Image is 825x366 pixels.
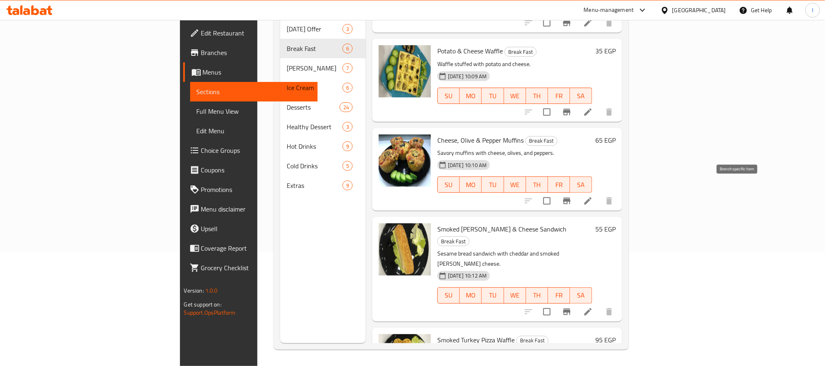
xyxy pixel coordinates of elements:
[280,137,366,156] div: Hot Drinks9
[526,287,548,304] button: TH
[183,199,318,219] a: Menu disclaimer
[287,44,342,53] span: Break Fast
[583,196,593,206] a: Edit menu item
[517,336,548,345] span: Break Fast
[190,101,318,121] a: Full Menu View
[595,134,616,146] h6: 65 EGP
[482,88,504,104] button: TU
[379,45,431,97] img: Potato & Cheese Waffle
[551,289,567,301] span: FR
[183,62,318,82] a: Menus
[526,176,548,193] button: TH
[529,90,545,102] span: TH
[340,104,352,111] span: 24
[280,97,366,117] div: Desserts24
[570,176,592,193] button: SA
[584,5,634,15] div: Menu-management
[438,237,469,246] span: Break Fast
[184,285,204,296] span: Version:
[287,141,342,151] div: Hot Drinks
[485,90,500,102] span: TU
[280,16,366,198] nav: Menu sections
[463,289,478,301] span: MO
[599,13,619,33] button: delete
[437,334,515,346] span: Smoked Turkey Pizza Waffle
[548,88,570,104] button: FR
[441,289,456,301] span: SU
[342,181,353,190] div: items
[287,102,340,112] span: Desserts
[505,47,537,57] div: Break Fast
[190,82,318,101] a: Sections
[573,289,589,301] span: SA
[573,179,589,191] span: SA
[437,59,592,69] p: Waffle stuffed with potato and cheese.
[437,223,566,235] span: Smoked [PERSON_NAME] & Cheese Sandwich
[343,162,352,170] span: 5
[184,307,236,318] a: Support.OpsPlatform
[287,63,342,73] span: [PERSON_NAME]
[183,219,318,238] a: Upsell
[183,43,318,62] a: Branches
[504,88,526,104] button: WE
[557,13,577,33] button: Branch-specific-item
[183,160,318,180] a: Coupons
[379,223,431,276] img: Smoked Rumi & Cheese Sandwich
[342,44,353,53] div: items
[538,303,555,320] span: Select to update
[287,24,342,34] div: Ramadan Offer
[205,285,218,296] span: 1.0.0
[485,179,500,191] span: TU
[463,90,478,102] span: MO
[548,287,570,304] button: FR
[343,84,352,92] span: 6
[342,63,353,73] div: items
[557,102,577,122] button: Branch-specific-item
[379,134,431,187] img: Cheese, Olive & Pepper Muffins
[437,45,503,57] span: Potato & Cheese Waffle
[342,161,353,171] div: items
[343,182,352,190] span: 9
[529,179,545,191] span: TH
[460,176,482,193] button: MO
[599,302,619,322] button: delete
[548,176,570,193] button: FR
[437,176,460,193] button: SU
[280,117,366,137] div: Healthy Dessert3
[812,6,813,15] span: I
[551,179,567,191] span: FR
[343,143,352,150] span: 9
[437,287,460,304] button: SU
[287,83,342,93] div: Ice Cream
[485,289,500,301] span: TU
[551,90,567,102] span: FR
[460,287,482,304] button: MO
[482,287,504,304] button: TU
[287,161,342,171] span: Cold Drinks
[595,45,616,57] h6: 35 EGP
[184,299,222,310] span: Get support on:
[583,18,593,28] a: Edit menu item
[280,156,366,176] div: Cold Drinks5
[280,58,366,78] div: [PERSON_NAME]7
[538,14,555,31] span: Select to update
[583,307,593,317] a: Edit menu item
[287,181,342,190] span: Extras
[183,238,318,258] a: Coverage Report
[505,47,536,57] span: Break Fast
[441,90,456,102] span: SU
[197,87,311,97] span: Sections
[343,45,352,53] span: 6
[197,126,311,136] span: Edit Menu
[340,102,353,112] div: items
[573,90,589,102] span: SA
[201,185,311,194] span: Promotions
[437,236,470,246] div: Break Fast
[507,90,523,102] span: WE
[441,179,456,191] span: SU
[343,64,352,72] span: 7
[201,165,311,175] span: Coupons
[197,106,311,116] span: Full Menu View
